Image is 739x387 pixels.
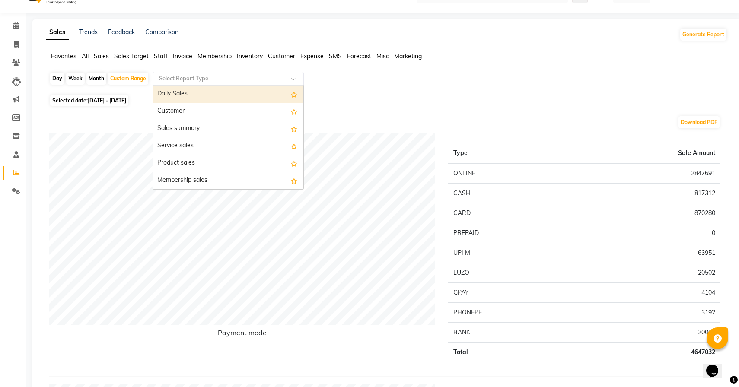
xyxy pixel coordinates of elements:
[571,303,720,323] td: 3192
[153,85,304,190] ng-dropdown-panel: Options list
[448,303,570,323] td: PHONEPE
[49,329,435,340] h6: Payment mode
[347,52,371,60] span: Forecast
[329,52,342,60] span: SMS
[153,172,303,189] div: Membership sales
[300,52,324,60] span: Expense
[448,343,570,362] td: Total
[291,106,297,117] span: Add this report to Favorites List
[173,52,192,60] span: Invoice
[571,343,720,362] td: 4647032
[678,116,720,128] button: Download PDF
[376,52,389,60] span: Misc
[153,137,303,155] div: Service sales
[291,141,297,151] span: Add this report to Favorites List
[571,223,720,243] td: 0
[571,263,720,283] td: 20502
[145,28,178,36] a: Comparison
[448,283,570,303] td: GPAY
[448,263,570,283] td: LUZO
[448,184,570,203] td: CASH
[571,283,720,303] td: 4104
[571,323,720,343] td: 20000
[291,158,297,168] span: Add this report to Favorites List
[571,163,720,184] td: 2847691
[51,52,76,60] span: Favorites
[154,52,168,60] span: Staff
[571,203,720,223] td: 870280
[268,52,295,60] span: Customer
[197,52,232,60] span: Membership
[291,124,297,134] span: Add this report to Favorites List
[46,25,69,40] a: Sales
[680,29,726,41] button: Generate Report
[448,143,570,164] th: Type
[66,73,85,85] div: Week
[448,203,570,223] td: CARD
[50,95,128,106] span: Selected date:
[86,73,106,85] div: Month
[237,52,263,60] span: Inventory
[291,89,297,99] span: Add this report to Favorites List
[94,52,109,60] span: Sales
[571,184,720,203] td: 817312
[108,73,148,85] div: Custom Range
[50,73,64,85] div: Day
[153,86,303,103] div: Daily Sales
[153,120,303,137] div: Sales summary
[703,352,730,378] iframe: chat widget
[108,28,135,36] a: Feedback
[571,243,720,263] td: 63951
[448,323,570,343] td: BANK
[153,103,303,120] div: Customer
[448,243,570,263] td: UPI M
[79,28,98,36] a: Trends
[571,143,720,164] th: Sale Amount
[394,52,422,60] span: Marketing
[88,97,126,104] span: [DATE] - [DATE]
[448,223,570,243] td: PREPAID
[448,163,570,184] td: ONLINE
[82,52,89,60] span: All
[153,155,303,172] div: Product sales
[114,52,149,60] span: Sales Target
[291,175,297,186] span: Add this report to Favorites List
